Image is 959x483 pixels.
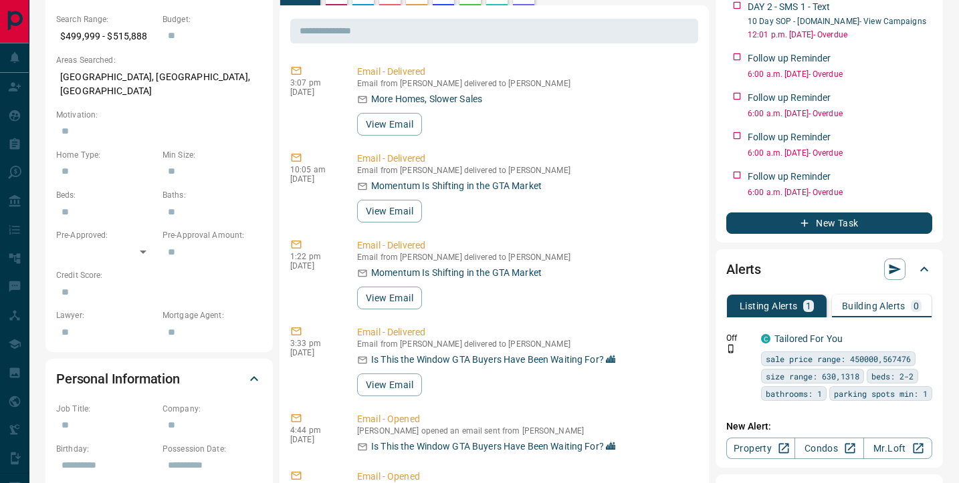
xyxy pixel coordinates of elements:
[748,68,932,80] p: 6:00 a.m. [DATE] - Overdue
[56,13,156,25] p: Search Range:
[290,339,337,348] p: 3:33 pm
[290,261,337,271] p: [DATE]
[357,238,693,253] p: Email - Delivered
[290,426,337,435] p: 4:44 pm
[290,165,337,174] p: 10:05 am
[774,333,843,344] a: Tailored For You
[914,301,919,311] p: 0
[726,259,761,280] h2: Alerts
[56,363,262,395] div: Personal Information
[748,51,831,65] p: Follow up Reminder
[726,420,932,434] p: New Alert:
[357,152,693,166] p: Email - Delivered
[357,200,422,222] button: View Email
[56,54,262,66] p: Areas Searched:
[290,78,337,88] p: 3:07 pm
[357,339,693,349] p: Email from [PERSON_NAME] delivered to [PERSON_NAME]
[163,229,262,241] p: Pre-Approval Amount:
[371,266,542,280] p: Momentum Is Shifting in the GTA Market
[290,174,337,184] p: [DATE]
[371,440,615,454] p: Is This the Window GTA Buyers Have Been Waiting For? 🏙
[163,403,262,415] p: Company:
[163,149,262,161] p: Min Size:
[163,309,262,321] p: Mortgage Agent:
[834,387,928,400] span: parking spots min: 1
[871,369,914,383] span: beds: 2-2
[748,147,932,159] p: 6:00 a.m. [DATE] - Overdue
[371,353,615,367] p: Is This the Window GTA Buyers Have Been Waiting For? 🏙
[726,253,932,285] div: Alerts
[748,17,926,26] a: 10 Day SOP - [DOMAIN_NAME]- View Campaigns
[357,287,422,309] button: View Email
[740,301,798,311] p: Listing Alerts
[56,403,156,415] p: Job Title:
[163,443,262,455] p: Possession Date:
[748,186,932,198] p: 6:00 a.m. [DATE] - Overdue
[726,212,932,234] button: New Task
[748,130,831,144] p: Follow up Reminder
[290,348,337,357] p: [DATE]
[842,301,905,311] p: Building Alerts
[726,344,736,353] svg: Push Notification Only
[357,79,693,88] p: Email from [PERSON_NAME] delivered to [PERSON_NAME]
[56,66,262,102] p: [GEOGRAPHIC_DATA], [GEOGRAPHIC_DATA], [GEOGRAPHIC_DATA]
[56,109,262,121] p: Motivation:
[357,426,693,436] p: [PERSON_NAME] opened an email sent from [PERSON_NAME]
[357,166,693,175] p: Email from [PERSON_NAME] delivered to [PERSON_NAME]
[766,369,859,383] span: size range: 630,1318
[357,253,693,262] p: Email from [PERSON_NAME] delivered to [PERSON_NAME]
[748,108,932,120] p: 6:00 a.m. [DATE] - Overdue
[766,387,822,400] span: bathrooms: 1
[290,88,337,97] p: [DATE]
[56,149,156,161] p: Home Type:
[56,309,156,321] p: Lawyer:
[748,91,831,105] p: Follow up Reminder
[726,332,753,344] p: Off
[290,435,337,444] p: [DATE]
[863,438,932,459] a: Mr.Loft
[748,29,932,41] p: 12:01 p.m. [DATE] - Overdue
[357,65,693,79] p: Email - Delivered
[748,170,831,184] p: Follow up Reminder
[794,438,863,459] a: Condos
[357,373,422,396] button: View Email
[163,13,262,25] p: Budget:
[371,179,542,193] p: Momentum Is Shifting in the GTA Market
[56,229,156,241] p: Pre-Approved:
[357,325,693,339] p: Email - Delivered
[56,269,262,281] p: Credit Score:
[806,301,811,311] p: 1
[761,334,770,343] div: condos.ca
[371,92,482,106] p: More Homes, Slower Sales
[726,438,795,459] a: Property
[290,252,337,261] p: 1:22 pm
[56,25,156,47] p: $499,999 - $515,888
[163,189,262,201] p: Baths:
[56,443,156,455] p: Birthday:
[357,113,422,136] button: View Email
[766,352,911,365] span: sale price range: 450000,567476
[56,189,156,201] p: Beds:
[56,368,180,389] h2: Personal Information
[357,412,693,426] p: Email - Opened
